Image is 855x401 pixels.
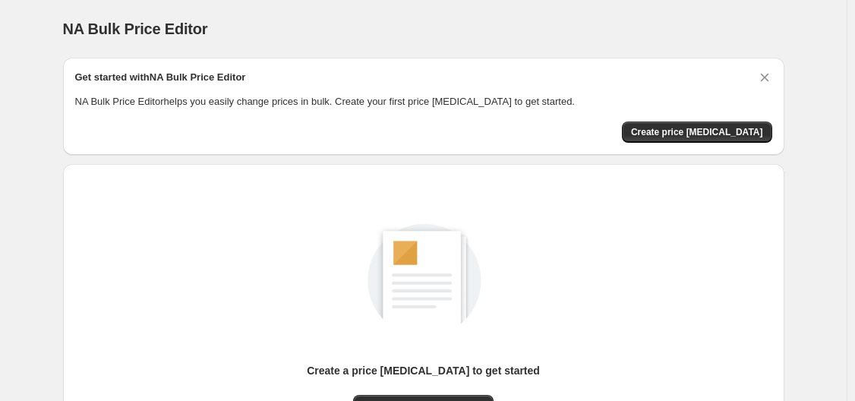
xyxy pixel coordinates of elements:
button: Dismiss card [757,70,772,85]
span: NA Bulk Price Editor [63,21,208,37]
span: Create price [MEDICAL_DATA] [631,126,763,138]
button: Create price change job [622,122,772,143]
p: Create a price [MEDICAL_DATA] to get started [307,363,540,378]
p: NA Bulk Price Editor helps you easily change prices in bulk. Create your first price [MEDICAL_DAT... [75,94,772,109]
h2: Get started with NA Bulk Price Editor [75,70,246,85]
